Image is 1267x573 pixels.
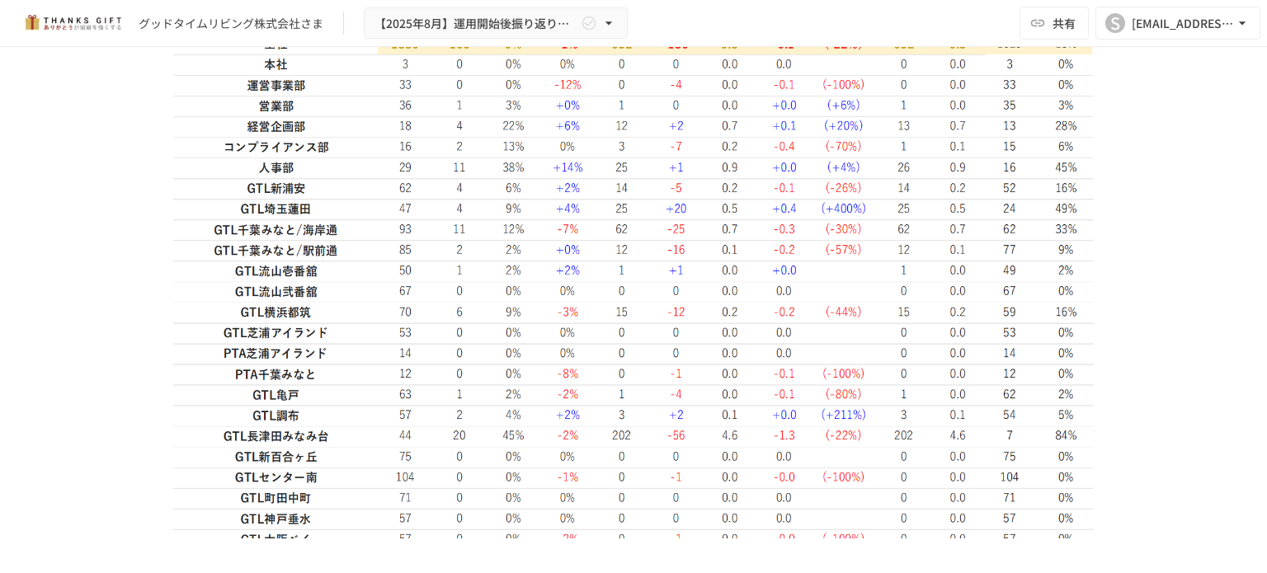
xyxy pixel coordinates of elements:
div: S [1105,13,1125,33]
span: 共有 [1053,14,1076,32]
div: グッドタイムリビング株式会社さま [139,15,323,32]
button: S[EMAIL_ADDRESS][DOMAIN_NAME] [1095,7,1260,40]
img: mMP1OxWUAhQbsRWCurg7vIHe5HqDpP7qZo7fRoNLXQh [20,10,125,36]
button: 【2025年8月】運用開始後振り返りミーティング [364,7,628,40]
button: 共有 [1020,7,1089,40]
span: 【2025年8月】運用開始後振り返りミーティング [374,13,577,34]
div: [EMAIL_ADDRESS][DOMAIN_NAME] [1132,13,1234,34]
